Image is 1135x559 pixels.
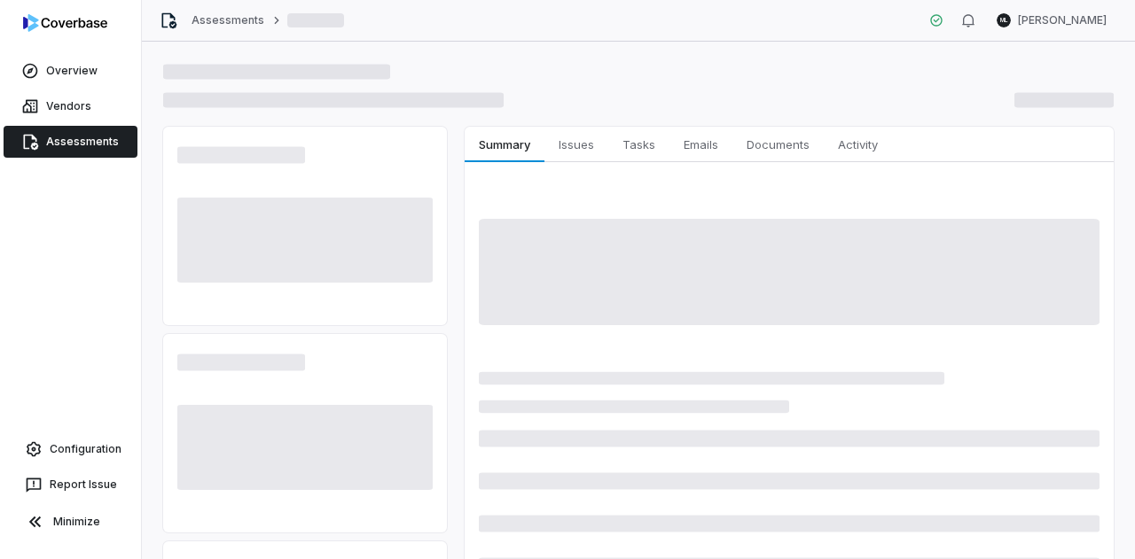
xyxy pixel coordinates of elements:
a: Overview [4,55,137,87]
button: Report Issue [7,469,134,501]
span: Activity [831,133,885,156]
a: Assessments [4,126,137,158]
span: ML [997,13,1011,27]
span: Summary [472,133,536,156]
button: Minimize [7,504,134,540]
a: Vendors [4,90,137,122]
span: Tasks [615,133,662,156]
span: [PERSON_NAME] [1018,13,1107,27]
button: ML[PERSON_NAME] [986,7,1117,34]
span: Documents [740,133,817,156]
a: Configuration [7,433,134,465]
span: Emails [677,133,725,156]
img: logo-D7KZi-bG.svg [23,14,107,32]
span: Issues [552,133,601,156]
a: Assessments [192,13,264,27]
